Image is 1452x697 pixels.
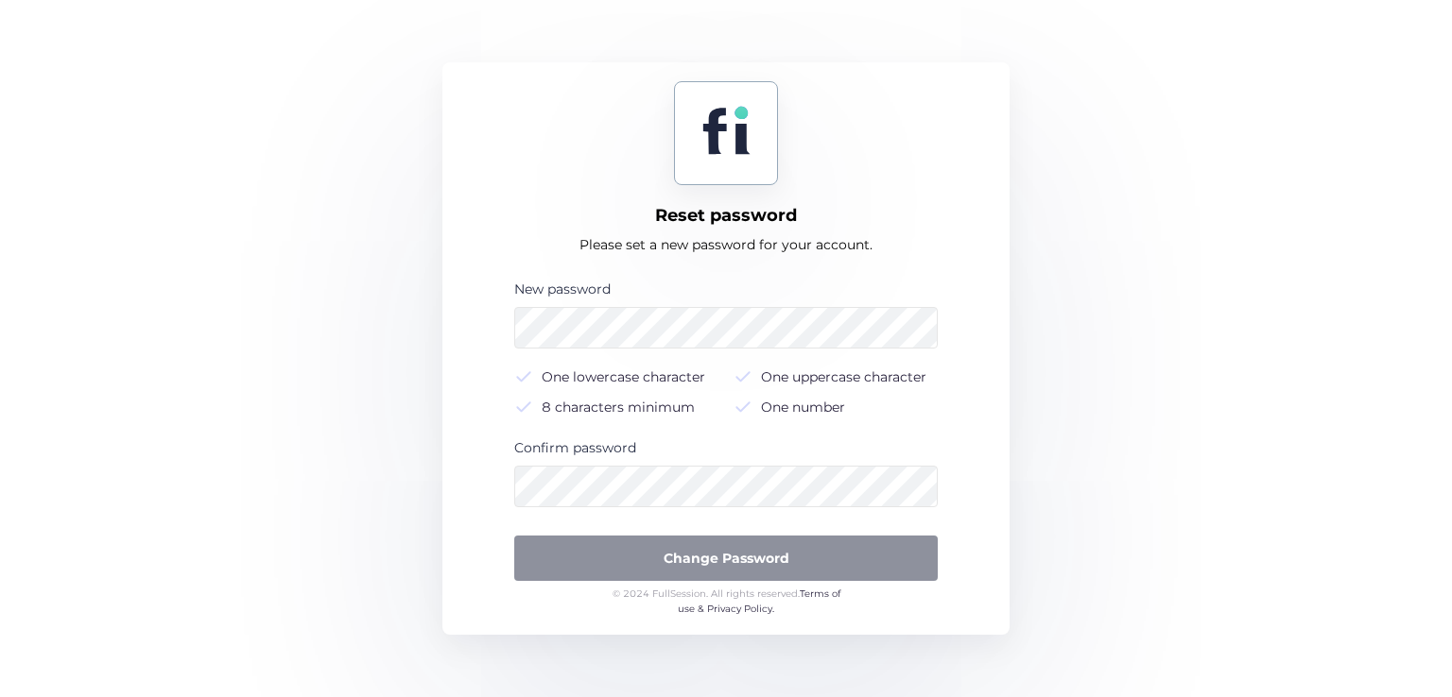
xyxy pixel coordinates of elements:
div: Confirm password [514,437,938,458]
div: Please set a new password for your account. [579,233,873,256]
div: New password [514,279,938,299]
div: One number [761,396,845,418]
div: © 2024 FullSession. All rights reserved. [604,586,849,616]
div: 8 characters minimum [542,396,695,418]
div: One uppercase character [761,365,926,388]
div: One lowercase character [542,365,705,388]
button: Change Password [514,535,938,581]
div: Reset password [655,204,797,227]
a: Terms of use & Privacy Policy. [678,587,840,615]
